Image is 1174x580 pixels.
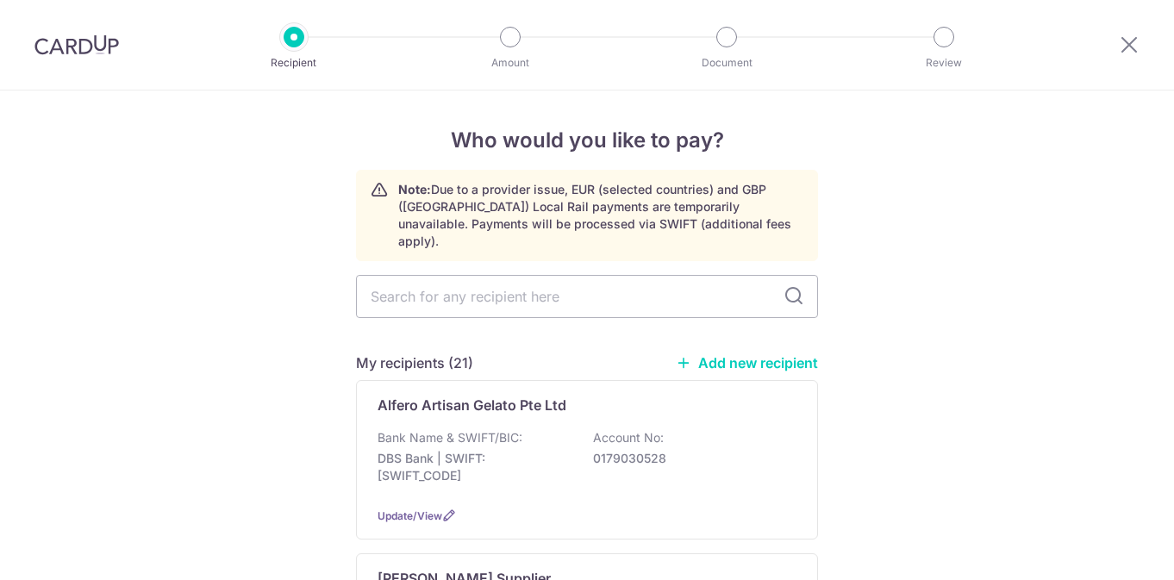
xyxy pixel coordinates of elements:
[230,54,358,72] p: Recipient
[378,395,566,415] p: Alfero Artisan Gelato Pte Ltd
[378,450,571,484] p: DBS Bank | SWIFT: [SWIFT_CODE]
[378,429,522,446] p: Bank Name & SWIFT/BIC:
[676,354,818,371] a: Add new recipient
[356,352,473,373] h5: My recipients (21)
[398,182,431,196] strong: Note:
[593,429,664,446] p: Account No:
[663,54,790,72] p: Document
[593,450,786,467] p: 0179030528
[1063,528,1157,571] iframe: Opens a widget where you can find more information
[356,275,818,318] input: Search for any recipient here
[398,181,803,250] p: Due to a provider issue, EUR (selected countries) and GBP ([GEOGRAPHIC_DATA]) Local Rail payments...
[378,509,442,522] a: Update/View
[34,34,119,55] img: CardUp
[446,54,574,72] p: Amount
[880,54,1008,72] p: Review
[356,125,818,156] h4: Who would you like to pay?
